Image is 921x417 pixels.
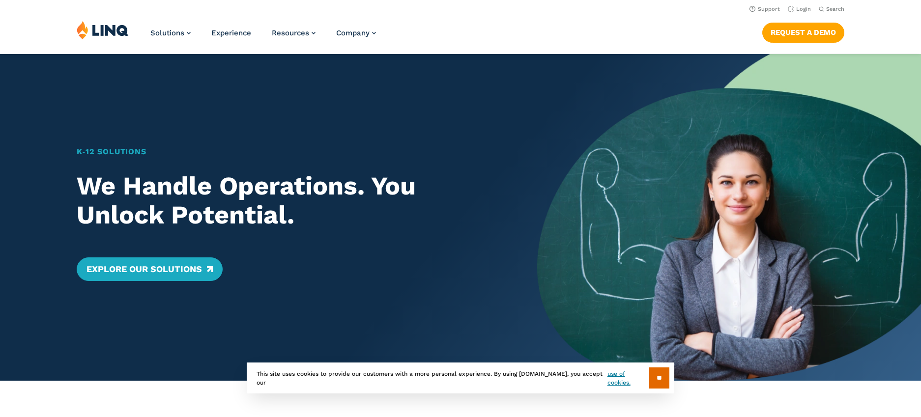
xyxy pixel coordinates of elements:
span: Resources [272,28,309,37]
nav: Primary Navigation [150,21,376,53]
a: Company [336,28,376,37]
h1: K‑12 Solutions [77,146,500,158]
a: Request a Demo [762,23,844,42]
img: Home Banner [537,54,921,381]
a: Support [749,6,780,12]
a: Experience [211,28,251,37]
button: Open Search Bar [819,5,844,13]
nav: Button Navigation [762,21,844,42]
a: Solutions [150,28,191,37]
span: Solutions [150,28,184,37]
h2: We Handle Operations. You Unlock Potential. [77,171,500,230]
a: use of cookies. [607,369,649,387]
span: Company [336,28,370,37]
a: Login [788,6,811,12]
a: Explore Our Solutions [77,257,223,281]
img: LINQ | K‑12 Software [77,21,129,39]
a: Resources [272,28,316,37]
span: Search [826,6,844,12]
div: This site uses cookies to provide our customers with a more personal experience. By using [DOMAIN... [247,362,674,393]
